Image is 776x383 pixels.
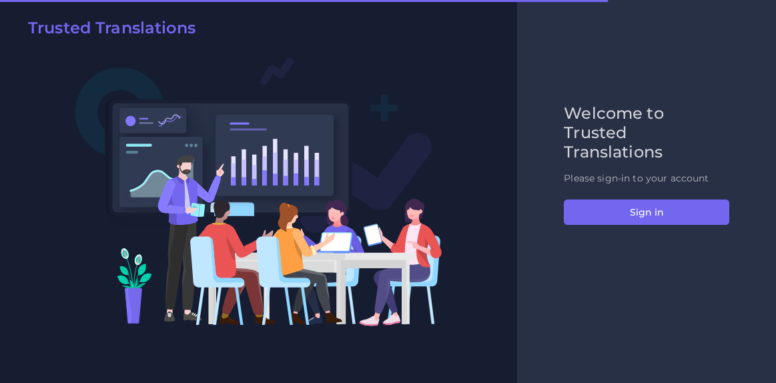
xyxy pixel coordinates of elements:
p: Please sign-in to your account [564,171,729,185]
img: Login V2 [75,57,442,326]
a: Trusted Translations [19,19,196,43]
button: Sign in [564,200,729,225]
h2: Welcome to Trusted Translations [564,104,729,161]
h2: Trusted Translations [28,19,196,38]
